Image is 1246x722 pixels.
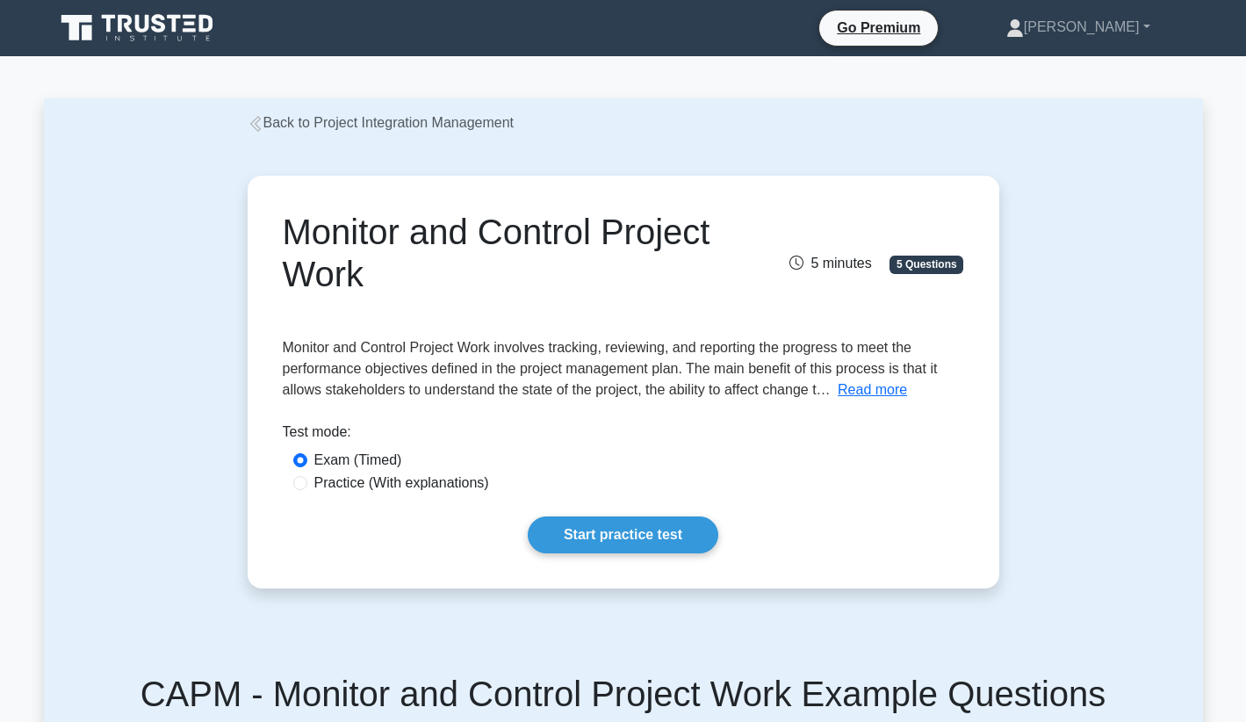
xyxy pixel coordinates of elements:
[826,17,931,39] a: Go Premium
[283,211,730,295] h1: Monitor and Control Project Work
[838,379,907,401] button: Read more
[283,340,938,397] span: Monitor and Control Project Work involves tracking, reviewing, and reporting the progress to meet...
[314,473,489,494] label: Practice (With explanations)
[314,450,402,471] label: Exam (Timed)
[65,673,1182,715] h5: CAPM - Monitor and Control Project Work Example Questions
[889,256,963,273] span: 5 Questions
[283,422,964,450] div: Test mode:
[528,516,718,553] a: Start practice test
[964,10,1192,45] a: [PERSON_NAME]
[248,115,515,130] a: Back to Project Integration Management
[789,256,871,271] span: 5 minutes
